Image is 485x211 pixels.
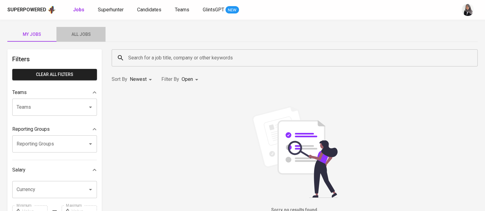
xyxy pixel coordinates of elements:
[86,140,95,148] button: Open
[12,164,97,176] div: Salary
[12,123,97,135] div: Reporting Groups
[175,7,189,13] span: Teams
[98,7,124,13] span: Superhunter
[17,71,92,78] span: Clear All filters
[175,6,191,14] a: Teams
[60,31,102,38] span: All Jobs
[203,6,239,14] a: GlintsGPT NEW
[462,4,474,16] img: sinta.windasari@glints.com
[12,86,97,99] div: Teams
[12,126,50,133] p: Reporting Groups
[182,76,193,82] span: Open
[130,74,154,85] div: Newest
[98,6,125,14] a: Superhunter
[73,7,84,13] b: Jobs
[11,31,53,38] span: My Jobs
[130,76,147,83] p: Newest
[7,5,56,14] a: Superpoweredapp logo
[48,5,56,14] img: app logo
[12,166,25,174] p: Salary
[112,76,127,83] p: Sort By
[7,6,46,13] div: Superpowered
[137,6,163,14] a: Candidates
[249,106,341,198] img: file_searching.svg
[12,69,97,80] button: Clear All filters
[161,76,179,83] p: Filter By
[86,185,95,194] button: Open
[73,6,86,14] a: Jobs
[137,7,161,13] span: Candidates
[225,7,239,13] span: NEW
[12,54,97,64] h6: Filters
[86,103,95,111] button: Open
[203,7,224,13] span: GlintsGPT
[182,74,200,85] div: Open
[12,89,27,96] p: Teams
